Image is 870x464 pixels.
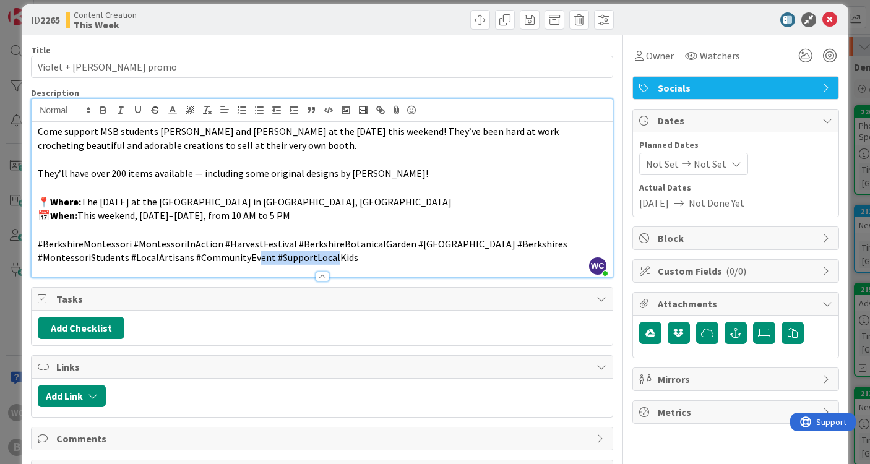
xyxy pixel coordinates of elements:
span: The [DATE] at the [GEOGRAPHIC_DATA] in [GEOGRAPHIC_DATA], [GEOGRAPHIC_DATA] [81,195,452,208]
span: Not Set [694,157,726,171]
span: Planned Dates [639,139,832,152]
strong: When: [50,209,77,221]
span: [DATE] [639,195,669,210]
span: Actual Dates [639,181,832,194]
span: Owner [646,48,674,63]
span: WC [589,257,606,275]
input: type card name here... [31,56,613,78]
span: Description [31,87,79,98]
span: Comments [56,431,590,446]
span: Socials [658,80,816,95]
span: ( 0/0 ) [726,265,746,277]
span: Mirrors [658,372,816,387]
span: Custom Fields [658,264,816,278]
span: Links [56,359,590,374]
b: 2265 [40,14,60,26]
span: Tasks [56,291,590,306]
button: Add Checklist [38,317,124,339]
span: Not Done Yet [689,195,744,210]
span: Watchers [700,48,740,63]
span: 📅 [38,209,50,221]
span: Attachments [658,296,816,311]
span: 📍 [38,195,50,208]
span: Block [658,231,816,246]
span: Not Set [646,157,679,171]
span: Come support MSB students [PERSON_NAME] and [PERSON_NAME] at the [DATE] this weekend! They’ve bee... [38,125,561,152]
span: Support [26,2,56,17]
button: Add Link [38,385,106,407]
span: This weekend, [DATE]–[DATE], from 10 AM to 5 PM [77,209,290,221]
span: ID [31,12,60,27]
span: Dates [658,113,816,128]
strong: Where: [50,195,81,208]
span: #BerkshireMontessori #MontessoriInAction #HarvestFestival #BerkshireBotanicalGarden #[GEOGRAPHIC_... [38,238,569,264]
span: Metrics [658,405,816,419]
label: Title [31,45,51,56]
span: Content Creation [74,10,137,20]
b: This Week [74,20,137,30]
span: They’ll have over 200 items available — including some original designs by [PERSON_NAME]! [38,167,428,179]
